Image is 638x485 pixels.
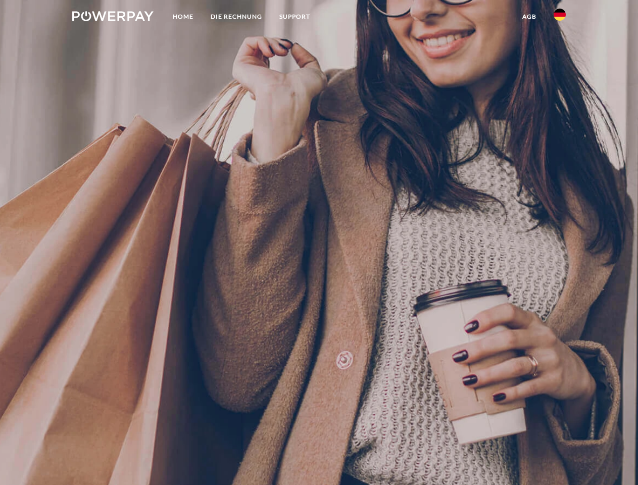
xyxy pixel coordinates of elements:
[554,9,566,21] img: de
[202,8,271,26] a: DIE RECHNUNG
[271,8,319,26] a: SUPPORT
[514,8,545,26] a: agb
[164,8,202,26] a: Home
[72,11,154,21] img: logo-powerpay-white.svg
